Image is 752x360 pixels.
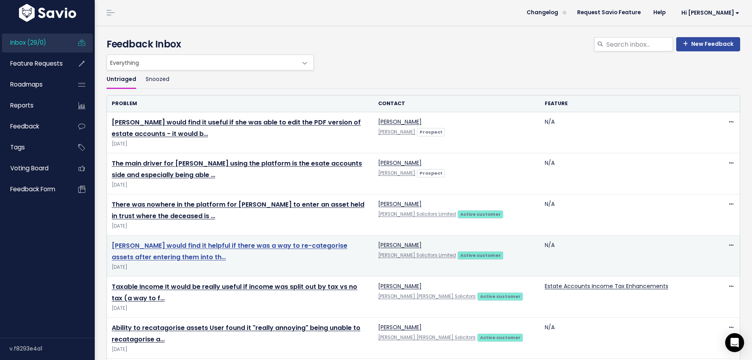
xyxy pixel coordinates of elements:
[112,118,361,138] a: [PERSON_NAME] would find it useful if she was able to edit the PDF version of estate accounts - i...
[480,293,521,300] strong: Active customer
[725,333,744,352] div: Open Intercom Messenger
[107,70,740,89] ul: Filter feature requests
[2,34,66,52] a: Inbox (29/0)
[417,169,445,177] a: Prospect
[10,59,63,68] span: Feature Requests
[2,138,66,156] a: Tags
[540,236,707,277] td: N/A
[460,252,501,258] strong: Active customer
[112,282,357,303] a: Taxable Income It would be really useful if income was split out by tax vs no tax (a way to f…
[107,70,136,89] a: Untriaged
[10,101,34,109] span: Reports
[10,143,25,151] span: Tags
[540,112,707,153] td: N/A
[378,282,422,290] a: [PERSON_NAME]
[540,96,707,112] th: Feature
[17,4,78,22] img: logo-white.9d6f32f41409.svg
[477,292,523,300] a: Active customer
[417,128,445,136] a: Prospect
[9,338,95,359] div: v.f8293e4a1
[571,7,647,19] a: Request Savio Feature
[112,159,362,179] a: The main driver for [PERSON_NAME] using the platform is the esate accounts side and especially be...
[2,180,66,198] a: Feedback form
[458,210,503,218] a: Active customer
[458,251,503,259] a: Active customer
[107,96,373,112] th: Problem
[2,96,66,115] a: Reports
[10,80,43,89] span: Roadmaps
[647,7,672,19] a: Help
[2,117,66,136] a: Feedback
[420,170,443,176] strong: Prospect
[527,10,558,15] span: Changelog
[378,118,422,126] a: [PERSON_NAME]
[146,70,169,89] a: Snoozed
[10,185,55,193] span: Feedback form
[112,323,360,344] a: Ability to recatagorise assets User found it "really annoying" being unable to recatagorise a…
[480,334,521,341] strong: Active customer
[378,170,415,176] a: [PERSON_NAME]
[107,37,740,51] h4: Feedback Inbox
[2,55,66,73] a: Feature Requests
[672,7,746,19] a: Hi [PERSON_NAME]
[378,200,422,208] a: [PERSON_NAME]
[10,38,46,47] span: Inbox (29/0)
[676,37,740,51] a: New Feedback
[112,222,369,230] span: [DATE]
[112,181,369,189] span: [DATE]
[373,96,540,112] th: Contact
[606,37,673,51] input: Search inbox...
[378,241,422,249] a: [PERSON_NAME]
[112,241,347,262] a: [PERSON_NAME] would find it helpful if there was a way to re-categorise assets after entering the...
[378,211,456,217] a: [PERSON_NAME] Solicitors Limited
[545,282,668,290] a: Estate Accounts Income Tax Enhancements
[540,194,707,236] td: N/A
[107,55,314,70] span: Everything
[540,153,707,194] td: N/A
[2,75,66,94] a: Roadmaps
[378,129,415,135] a: [PERSON_NAME]
[2,159,66,177] a: Voting Board
[112,263,369,271] span: [DATE]
[460,211,501,217] strong: Active customer
[10,164,49,172] span: Voting Board
[378,323,422,331] a: [PERSON_NAME]
[112,345,369,354] span: [DATE]
[112,140,369,148] span: [DATE]
[378,252,456,258] a: [PERSON_NAME] Solicitors Limited
[477,333,523,341] a: Active customer
[420,129,443,135] strong: Prospect
[681,10,739,16] span: Hi [PERSON_NAME]
[112,304,369,313] span: [DATE]
[378,293,476,300] a: [PERSON_NAME] [PERSON_NAME] Solicitors
[107,55,298,70] span: Everything
[378,159,422,167] a: [PERSON_NAME]
[10,122,39,130] span: Feedback
[378,334,476,341] a: [PERSON_NAME] [PERSON_NAME] Solicitors
[540,318,707,359] td: N/A
[112,200,364,221] a: There was nowhere in the platform for [PERSON_NAME] to enter an asset held in trust where the dec...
